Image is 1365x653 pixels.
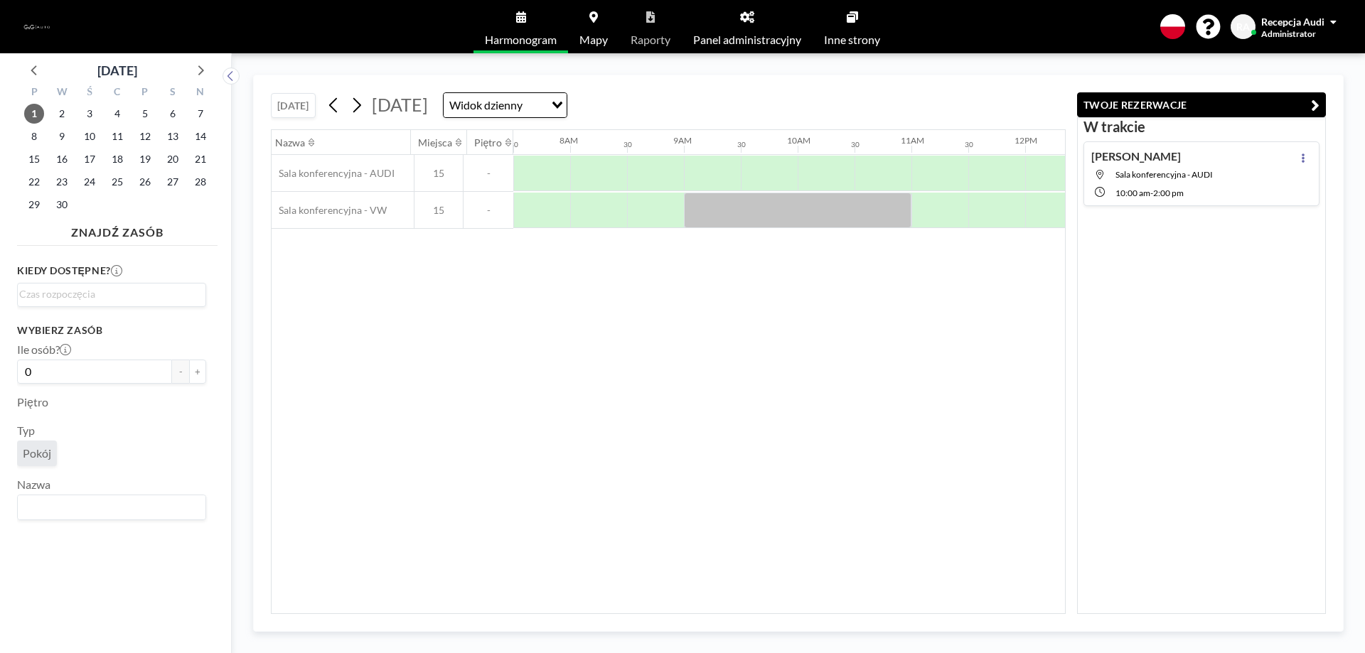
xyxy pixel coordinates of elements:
[191,104,210,124] span: niedziela, 7 września 2025
[414,167,463,180] span: 15
[446,96,525,114] span: Widok dzienny
[191,126,210,146] span: niedziela, 14 września 2025
[464,204,513,217] span: -
[673,135,692,146] div: 9AM
[135,149,155,169] span: piątek, 19 września 2025
[17,324,206,337] h3: Wybierz zasób
[1150,188,1153,198] span: -
[135,104,155,124] span: piątek, 5 września 2025
[163,126,183,146] span: sobota, 13 września 2025
[1077,92,1326,117] button: TWOJE REZERWACJE
[787,135,810,146] div: 10AM
[1261,16,1324,28] span: Recepcja Audi
[107,172,127,192] span: czwartek, 25 września 2025
[104,84,132,102] div: C
[48,84,76,102] div: W
[131,84,159,102] div: P
[24,126,44,146] span: poniedziałek, 8 września 2025
[623,140,632,149] div: 30
[19,498,198,517] input: Search for option
[485,34,557,45] span: Harmonogram
[76,84,104,102] div: Ś
[21,84,48,102] div: P
[824,34,880,45] span: Inne strony
[414,204,463,217] span: 15
[24,149,44,169] span: poniedziałek, 15 września 2025
[1153,188,1184,198] span: 2:00 PM
[965,140,973,149] div: 30
[135,172,155,192] span: piątek, 26 września 2025
[464,167,513,180] span: -
[135,126,155,146] span: piątek, 12 września 2025
[163,104,183,124] span: sobota, 6 września 2025
[191,172,210,192] span: niedziela, 28 września 2025
[80,149,100,169] span: środa, 17 września 2025
[189,360,206,384] button: +
[17,477,50,492] label: Nazwa
[52,149,72,169] span: wtorek, 16 września 2025
[271,93,316,118] button: [DATE]
[52,195,72,215] span: wtorek, 30 września 2025
[1091,149,1181,163] h4: [PERSON_NAME]
[107,104,127,124] span: czwartek, 4 września 2025
[23,446,51,460] span: Pokój
[1083,118,1319,136] h3: W trakcie
[18,284,205,305] div: Search for option
[17,423,35,438] label: Typ
[418,136,452,149] div: Miejsca
[52,104,72,124] span: wtorek, 2 września 2025
[191,149,210,169] span: niedziela, 21 września 2025
[80,126,100,146] span: środa, 10 września 2025
[474,136,503,149] div: Piętro
[1261,28,1316,39] span: Administrator
[97,60,137,80] div: [DATE]
[851,140,860,149] div: 30
[80,104,100,124] span: środa, 3 września 2025
[52,172,72,192] span: wtorek, 23 września 2025
[172,360,189,384] button: -
[1015,135,1037,146] div: 12PM
[18,495,205,519] div: Search for option
[737,140,746,149] div: 30
[901,135,924,146] div: 11AM
[24,195,44,215] span: poniedziałek, 29 września 2025
[1236,21,1250,33] span: RA
[1115,188,1150,198] span: 10:00 AM
[560,135,578,146] div: 8AM
[52,126,72,146] span: wtorek, 9 września 2025
[163,149,183,169] span: sobota, 20 września 2025
[272,167,395,180] span: Sala konferencyjna - AUDI
[527,96,543,114] input: Search for option
[19,286,198,302] input: Search for option
[23,13,51,41] img: organization-logo
[17,395,48,409] label: Piętro
[107,126,127,146] span: czwartek, 11 września 2025
[631,34,670,45] span: Raporty
[372,94,428,115] span: [DATE]
[24,172,44,192] span: poniedziałek, 22 września 2025
[17,342,71,357] label: Ile osób?
[275,136,305,149] div: Nazwa
[579,34,608,45] span: Mapy
[80,172,100,192] span: środa, 24 września 2025
[272,204,387,217] span: Sala konferencyjna - VW
[1115,169,1213,180] span: Sala konferencyjna - AUDI
[17,220,218,239] h4: ZNAJDŹ ZASÓB
[186,84,214,102] div: N
[24,104,44,124] span: poniedziałek, 1 września 2025
[693,34,801,45] span: Panel administracyjny
[444,93,567,117] div: Search for option
[107,149,127,169] span: czwartek, 18 września 2025
[163,172,183,192] span: sobota, 27 września 2025
[159,84,186,102] div: S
